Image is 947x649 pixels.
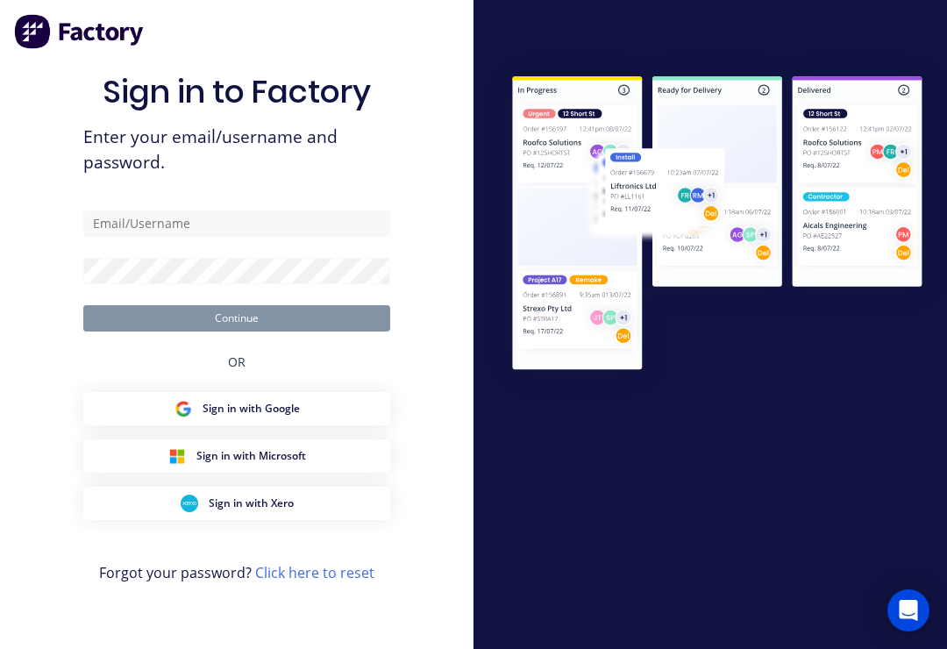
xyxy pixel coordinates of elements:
img: Google Sign in [174,400,192,417]
h1: Sign in to Factory [103,73,371,111]
span: Sign in with Google [203,401,300,417]
img: Xero Sign in [181,495,198,512]
button: Microsoft Sign inSign in with Microsoft [83,439,390,473]
button: Google Sign inSign in with Google [83,392,390,425]
button: Xero Sign inSign in with Xero [83,487,390,520]
span: Sign in with Xero [209,496,294,511]
img: Factory [14,14,146,49]
img: Sign in [488,53,947,396]
span: Sign in with Microsoft [196,448,306,464]
div: OR [228,332,246,392]
a: Click here to reset [255,563,374,582]
input: Email/Username [83,210,390,237]
button: Continue [83,305,390,332]
span: Forgot your password? [99,562,374,583]
img: Microsoft Sign in [168,447,186,465]
span: Enter your email/username and password. [83,125,390,175]
div: Open Intercom Messenger [887,589,929,631]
